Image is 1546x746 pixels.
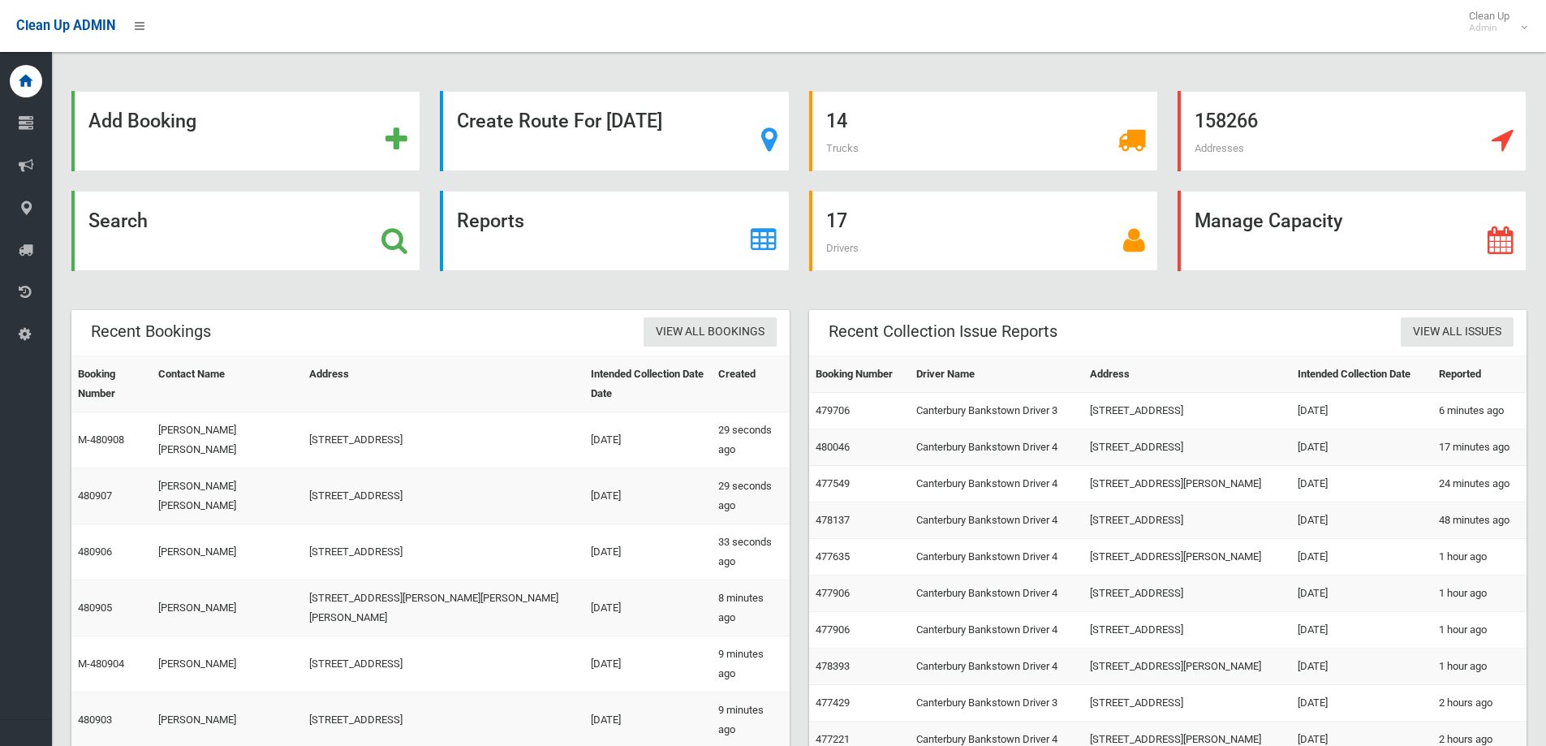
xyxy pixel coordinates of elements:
a: 477429 [816,696,850,709]
span: Drivers [826,242,859,254]
strong: Add Booking [88,110,196,132]
td: Canterbury Bankstown Driver 4 [910,539,1083,576]
th: Reported [1432,356,1527,393]
a: M-480908 [78,433,124,446]
a: 477635 [816,550,850,563]
a: 480905 [78,602,112,614]
a: Reports [440,191,789,271]
td: [STREET_ADDRESS] [1083,576,1290,612]
a: 158266 Addresses [1178,91,1527,171]
td: [DATE] [584,468,711,524]
td: [STREET_ADDRESS] [1083,429,1290,466]
strong: 158266 [1195,110,1258,132]
td: [DATE] [1291,429,1432,466]
a: 14 Trucks [809,91,1158,171]
span: Trucks [826,142,859,154]
td: [DATE] [1291,576,1432,612]
header: Recent Collection Issue Reports [809,316,1077,347]
a: 479706 [816,404,850,416]
th: Booking Number [809,356,911,393]
a: 477906 [816,587,850,599]
td: Canterbury Bankstown Driver 4 [910,612,1083,649]
small: Admin [1469,22,1509,34]
td: [PERSON_NAME] [PERSON_NAME] [152,412,303,468]
td: Canterbury Bankstown Driver 4 [910,649,1083,685]
td: 1 hour ago [1432,576,1527,612]
a: 480903 [78,714,112,726]
td: [DATE] [1291,466,1432,502]
th: Address [1083,356,1290,393]
a: 480046 [816,441,850,453]
a: Manage Capacity [1178,191,1527,271]
th: Contact Name [152,356,303,412]
td: [STREET_ADDRESS] [303,468,584,524]
a: Search [71,191,420,271]
td: 8 minutes ago [712,580,790,636]
a: 477549 [816,477,850,489]
a: View All Issues [1401,317,1514,347]
a: M-480904 [78,658,124,670]
td: 1 hour ago [1432,612,1527,649]
td: [STREET_ADDRESS][PERSON_NAME] [1083,539,1290,576]
a: 480907 [78,489,112,502]
td: [DATE] [1291,649,1432,685]
span: Clean Up ADMIN [16,18,115,33]
td: [STREET_ADDRESS] [1083,685,1290,722]
strong: 17 [826,209,847,232]
td: [STREET_ADDRESS] [1083,612,1290,649]
strong: Create Route For [DATE] [457,110,662,132]
td: [STREET_ADDRESS] [303,636,584,692]
a: 477221 [816,733,850,745]
td: [STREET_ADDRESS][PERSON_NAME] [1083,649,1290,685]
td: 29 seconds ago [712,468,790,524]
td: [STREET_ADDRESS][PERSON_NAME] [1083,466,1290,502]
td: 29 seconds ago [712,412,790,468]
td: [DATE] [1291,502,1432,539]
td: [STREET_ADDRESS][PERSON_NAME][PERSON_NAME][PERSON_NAME] [303,580,584,636]
a: 478393 [816,660,850,672]
th: Driver Name [910,356,1083,393]
td: [DATE] [1291,539,1432,576]
td: 24 minutes ago [1432,466,1527,502]
td: 33 seconds ago [712,524,790,580]
strong: Search [88,209,148,232]
a: Add Booking [71,91,420,171]
td: [DATE] [584,412,711,468]
td: [STREET_ADDRESS] [1083,502,1290,539]
td: [PERSON_NAME] [152,636,303,692]
td: 1 hour ago [1432,649,1527,685]
td: 2 hours ago [1432,685,1527,722]
td: [STREET_ADDRESS] [303,412,584,468]
strong: 14 [826,110,847,132]
td: [DATE] [584,636,711,692]
td: Canterbury Bankstown Driver 4 [910,466,1083,502]
td: [STREET_ADDRESS] [1083,393,1290,429]
td: [PERSON_NAME] [PERSON_NAME] [152,468,303,524]
td: 48 minutes ago [1432,502,1527,539]
td: Canterbury Bankstown Driver 4 [910,429,1083,466]
td: Canterbury Bankstown Driver 3 [910,685,1083,722]
strong: Reports [457,209,524,232]
a: Create Route For [DATE] [440,91,789,171]
td: [DATE] [1291,612,1432,649]
span: Clean Up [1461,10,1526,34]
td: [DATE] [584,524,711,580]
td: 17 minutes ago [1432,429,1527,466]
td: [DATE] [1291,393,1432,429]
td: Canterbury Bankstown Driver 3 [910,393,1083,429]
span: Addresses [1195,142,1244,154]
td: 6 minutes ago [1432,393,1527,429]
th: Intended Collection Date [1291,356,1432,393]
td: Canterbury Bankstown Driver 4 [910,502,1083,539]
td: [DATE] [1291,685,1432,722]
header: Recent Bookings [71,316,230,347]
a: 478137 [816,514,850,526]
td: 9 minutes ago [712,636,790,692]
td: Canterbury Bankstown Driver 4 [910,576,1083,612]
td: 1 hour ago [1432,539,1527,576]
a: 480906 [78,545,112,558]
td: [PERSON_NAME] [152,580,303,636]
a: View All Bookings [644,317,777,347]
th: Booking Number [71,356,152,412]
th: Created [712,356,790,412]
